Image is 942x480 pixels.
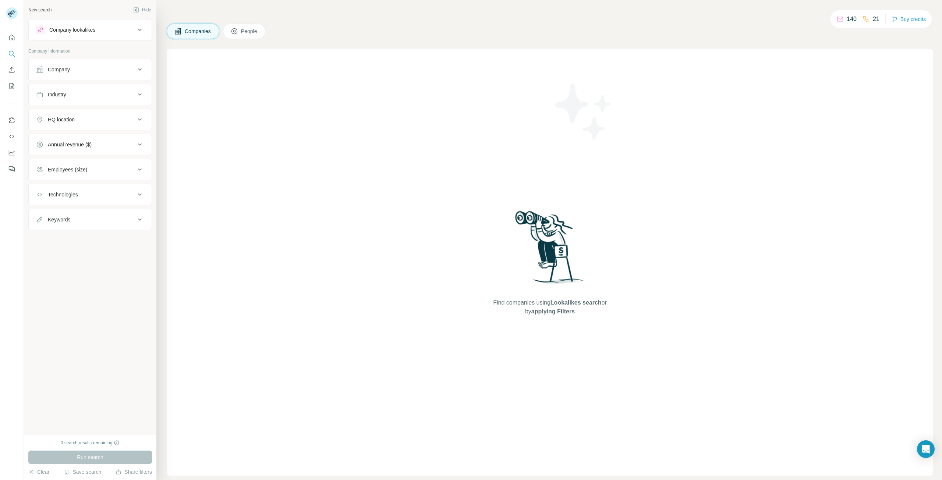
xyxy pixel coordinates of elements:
button: Annual revenue ($) [29,136,152,153]
div: Technologies [48,191,78,198]
button: Save search [64,468,101,476]
span: Lookalikes search [550,299,602,306]
span: applying Filters [531,308,575,314]
button: Company lookalikes [29,21,152,39]
button: Dashboard [6,146,18,159]
span: Find companies using or by [491,298,609,316]
h4: Search [167,9,933,19]
div: New search [28,7,52,13]
div: Company [48,66,70,73]
button: Use Surfe API [6,130,18,143]
button: Use Surfe on LinkedIn [6,114,18,127]
div: Keywords [48,216,70,223]
button: Industry [29,86,152,103]
p: Company information [28,48,152,54]
div: Annual revenue ($) [48,141,92,148]
button: Quick start [6,31,18,44]
p: 140 [847,15,857,24]
button: Employees (size) [29,161,152,178]
div: Open Intercom Messenger [917,440,935,458]
button: Hide [128,4,156,15]
button: Feedback [6,162,18,175]
button: Clear [28,468,49,476]
button: Share filters [116,468,152,476]
img: Surfe Illustration - Stars [550,79,616,145]
button: Keywords [29,211,152,228]
button: Enrich CSV [6,63,18,77]
p: 21 [873,15,879,24]
div: HQ location [48,116,75,123]
span: People [241,28,258,35]
div: Industry [48,91,66,98]
div: Employees (size) [48,166,87,173]
button: Company [29,61,152,78]
div: 0 search results remaining [61,440,120,446]
span: Companies [185,28,212,35]
button: My lists [6,79,18,93]
button: Technologies [29,186,152,203]
div: Company lookalikes [49,26,95,33]
img: Surfe Illustration - Woman searching with binoculars [512,209,588,291]
button: Search [6,47,18,60]
button: Buy credits [892,14,926,24]
button: HQ location [29,111,152,128]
